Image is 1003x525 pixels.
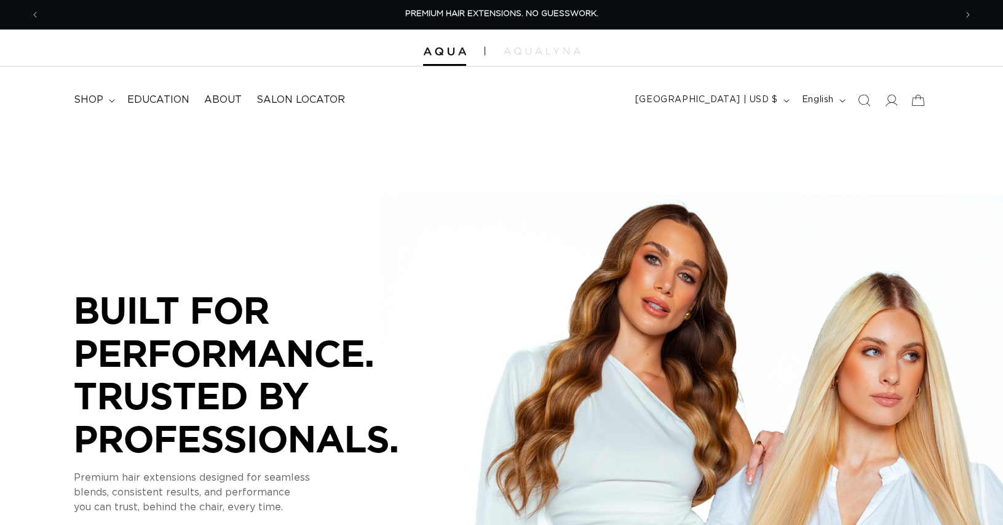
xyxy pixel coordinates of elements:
[256,94,345,106] span: Salon Locator
[802,94,834,106] span: English
[127,94,189,106] span: Education
[635,94,778,106] span: [GEOGRAPHIC_DATA] | USD $
[22,3,49,26] button: Previous announcement
[954,3,981,26] button: Next announcement
[74,289,443,460] p: BUILT FOR PERFORMANCE. TRUSTED BY PROFESSIONALS.
[74,470,443,515] p: Premium hair extensions designed for seamless blends, consistent results, and performance you can...
[850,87,878,114] summary: Search
[795,89,850,112] button: English
[204,94,242,106] span: About
[249,86,352,114] a: Salon Locator
[74,94,103,106] span: shop
[197,86,249,114] a: About
[628,89,795,112] button: [GEOGRAPHIC_DATA] | USD $
[120,86,197,114] a: Education
[423,47,466,56] img: Aqua Hair Extensions
[66,86,120,114] summary: shop
[504,47,581,55] img: aqualyna.com
[405,10,598,18] span: PREMIUM HAIR EXTENSIONS. NO GUESSWORK.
